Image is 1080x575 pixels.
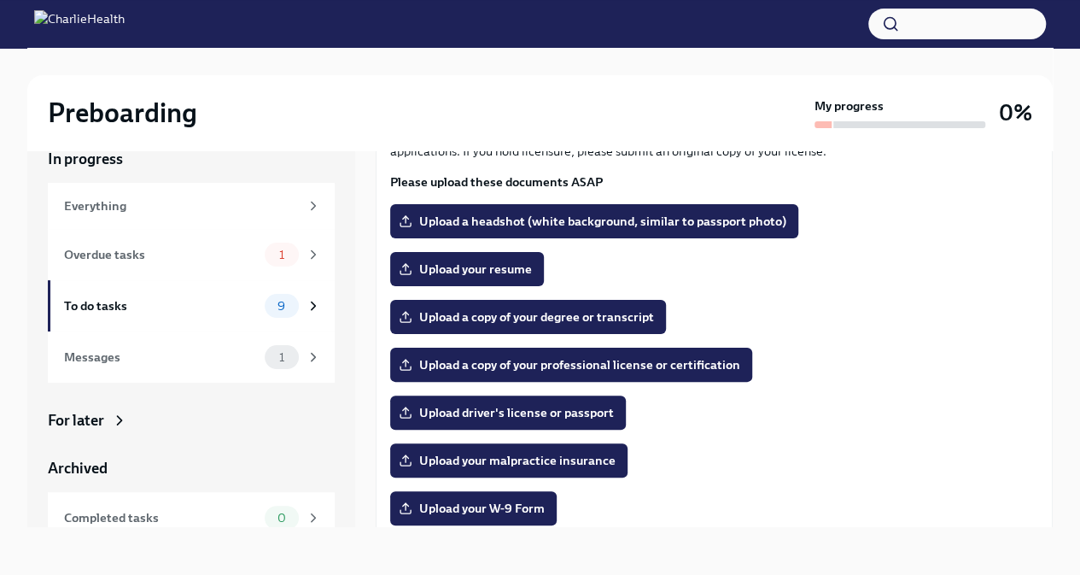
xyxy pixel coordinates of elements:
img: CharlieHealth [34,10,125,38]
a: Everything [48,183,335,229]
div: Messages [64,348,258,367]
a: Messages1 [48,332,335,383]
span: Upload your resume [402,261,532,278]
label: Upload your W-9 Form [390,491,557,525]
label: Upload a copy of your degree or transcript [390,300,666,334]
h2: Preboarding [48,96,197,130]
span: Upload your W-9 Form [402,500,545,517]
span: 0 [267,512,296,525]
h3: 0% [999,97,1032,128]
div: For later [48,410,104,431]
a: Archived [48,458,335,478]
a: To do tasks9 [48,280,335,332]
label: Upload a copy of your professional license or certification [390,348,752,382]
a: Completed tasks0 [48,492,335,543]
label: Upload driver's license or passport [390,396,626,430]
label: Upload your resume [390,252,544,286]
span: Upload a copy of your degree or transcript [402,308,654,326]
span: 1 [269,249,295,261]
span: Upload driver's license or passport [402,404,614,421]
div: Completed tasks [64,508,258,527]
label: Upload your malpractice insurance [390,443,628,478]
strong: My progress [814,97,884,114]
div: Everything [64,197,299,215]
div: Overdue tasks [64,245,258,264]
strong: Please upload these documents ASAP [390,174,603,190]
span: Upload a copy of your professional license or certification [402,356,740,373]
a: Overdue tasks1 [48,229,335,280]
span: Upload your malpractice insurance [402,452,616,469]
span: Upload a headshot (white background, similar to passport photo) [402,213,786,230]
a: For later [48,410,335,431]
label: Upload a headshot (white background, similar to passport photo) [390,204,798,238]
a: In progress [48,149,335,169]
span: 1 [269,351,295,364]
div: To do tasks [64,296,258,315]
span: 9 [267,300,295,313]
